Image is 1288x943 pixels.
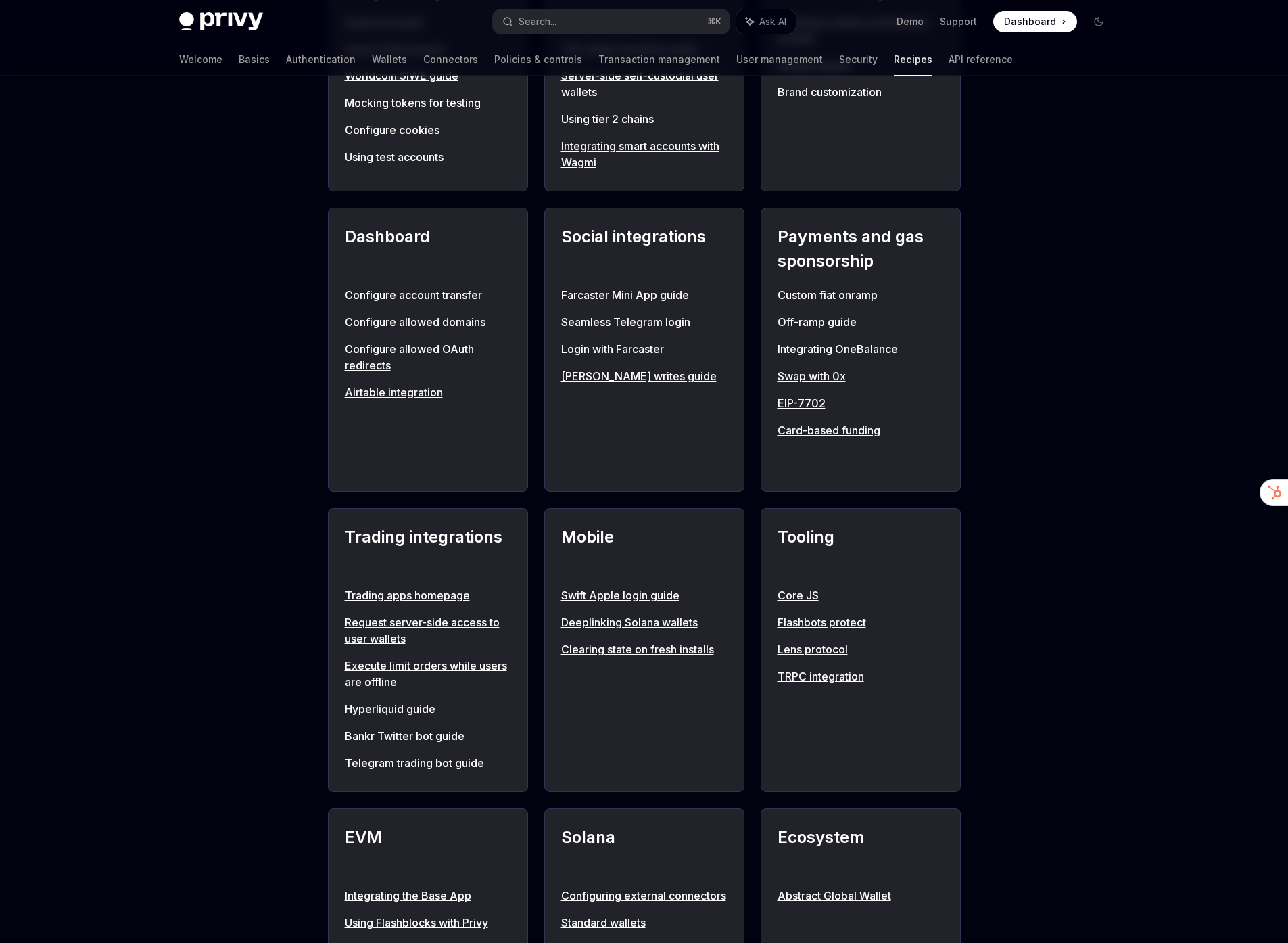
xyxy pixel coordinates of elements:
[759,15,786,28] span: Ask AI
[561,888,728,904] a: Configuring external connectors
[1004,15,1056,28] span: Dashboard
[894,43,932,76] a: Recipes
[561,225,728,273] h2: Social integrations
[345,728,511,744] a: Bankr Twitter bot guide
[897,15,924,28] a: Demo
[345,341,511,373] a: Configure allowed OAuth redirects
[993,11,1077,32] a: Dashboard
[561,525,728,574] h2: Mobile
[345,122,511,138] a: Configure cookies
[519,14,556,30] div: Search...
[345,658,511,690] a: Execute limit orders while users are offline
[778,587,944,603] a: Core JS
[778,368,944,384] a: Swap with 0x
[345,225,511,273] h2: Dashboard
[778,395,944,411] a: EIP-7702
[778,225,944,273] h2: Payments and gas sponsorship
[561,341,728,357] a: Login with Farcaster
[179,12,263,31] img: dark logo
[778,525,944,574] h2: Tooling
[494,43,582,76] a: Policies & controls
[949,43,1013,76] a: API reference
[345,614,511,647] a: Request server-side access to user wallets
[345,915,511,931] a: Using Flashblocks with Privy
[561,641,728,658] a: Clearing state on fresh installs
[561,111,728,127] a: Using tier 2 chains
[561,314,728,330] a: Seamless Telegram login
[561,138,728,170] a: Integrating smart accounts with Wagmi
[345,287,511,303] a: Configure account transfer
[561,587,728,603] a: Swift Apple login guide
[345,149,511,165] a: Using test accounts
[345,68,511,84] a: Worldcoin SIWE guide
[286,43,356,76] a: Authentication
[561,614,728,630] a: Deeplinking Solana wallets
[493,9,730,34] button: Search...⌘K
[778,614,944,630] a: Flashbots protect
[778,668,944,685] a: TRPC integration
[778,641,944,658] a: Lens protocol
[345,525,511,574] h2: Trading integrations
[736,9,796,34] button: Ask AI
[345,755,511,771] a: Telegram trading bot guide
[372,43,407,76] a: Wallets
[707,16,721,27] span: ⌘ K
[345,314,511,330] a: Configure allowed domains
[778,825,944,874] h2: Ecosystem
[778,287,944,303] a: Custom fiat onramp
[561,68,728,100] a: Server-side self-custodial user wallets
[345,95,511,111] a: Mocking tokens for testing
[239,43,270,76] a: Basics
[561,287,728,303] a: Farcaster Mini App guide
[778,888,944,904] a: Abstract Global Wallet
[179,43,222,76] a: Welcome
[345,825,511,874] h2: EVM
[345,384,511,400] a: Airtable integration
[940,15,977,28] a: Support
[561,825,728,874] h2: Solana
[345,888,511,904] a: Integrating the Base App
[345,587,511,603] a: Trading apps homepage
[423,43,478,76] a: Connectors
[778,314,944,330] a: Off-ramp guide
[561,368,728,384] a: [PERSON_NAME] writes guide
[778,84,944,100] a: Brand customization
[736,43,823,76] a: User management
[778,422,944,438] a: Card-based funding
[561,915,728,931] a: Standard wallets
[778,341,944,357] a: Integrating OneBalance
[1088,11,1110,32] button: Toggle dark mode
[839,43,878,76] a: Security
[345,701,511,717] a: Hyperliquid guide
[598,43,720,76] a: Transaction management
